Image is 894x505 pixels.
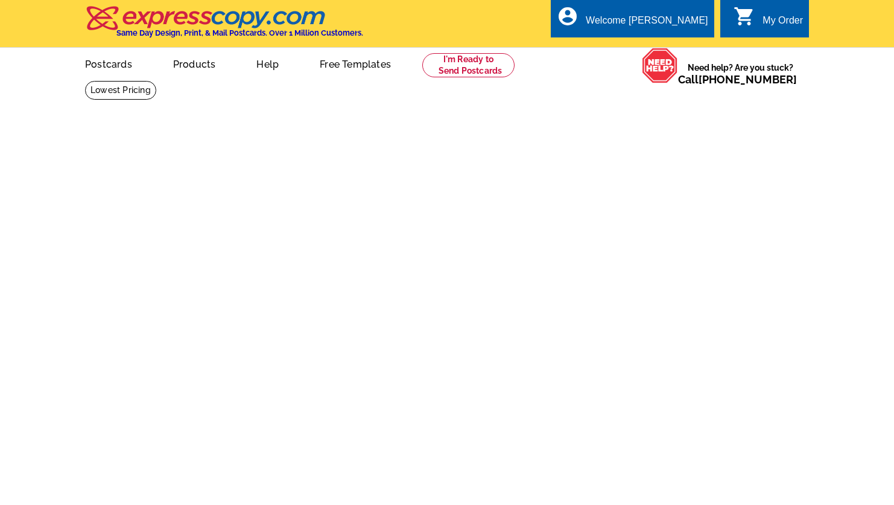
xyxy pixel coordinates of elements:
div: My Order [762,15,803,32]
a: Same Day Design, Print, & Mail Postcards. Over 1 Million Customers. [85,14,363,37]
i: shopping_cart [734,5,755,27]
i: account_circle [557,5,579,27]
a: Free Templates [300,49,410,77]
a: shopping_cart My Order [734,13,803,28]
span: Call [678,73,797,86]
div: Welcome [PERSON_NAME] [586,15,708,32]
span: Need help? Are you stuck? [678,62,803,86]
h4: Same Day Design, Print, & Mail Postcards. Over 1 Million Customers. [116,28,363,37]
a: Postcards [66,49,151,77]
img: help [642,48,678,83]
a: Products [154,49,235,77]
a: [PHONE_NUMBER] [699,73,797,86]
a: Help [237,49,298,77]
